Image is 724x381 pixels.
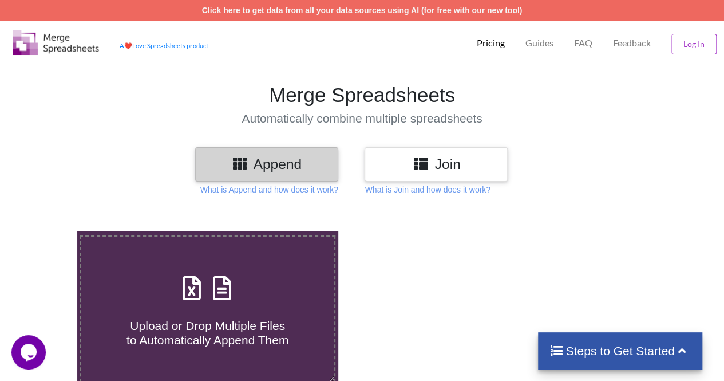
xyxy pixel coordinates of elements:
[525,37,553,49] p: Guides
[11,335,48,370] iframe: chat widget
[120,42,208,49] a: AheartLove Spreadsheets product
[204,156,330,172] h3: Append
[13,30,99,55] img: Logo.png
[202,6,523,15] a: Click here to get data from all your data sources using AI (for free with our new tool)
[126,319,288,347] span: Upload or Drop Multiple Files to Automatically Append Them
[671,34,717,54] button: Log In
[373,156,499,172] h3: Join
[200,184,338,195] p: What is Append and how does it work?
[124,42,132,49] span: heart
[549,344,691,358] h4: Steps to Get Started
[613,38,651,48] span: Feedback
[574,37,592,49] p: FAQ
[477,37,505,49] p: Pricing
[365,184,490,195] p: What is Join and how does it work?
